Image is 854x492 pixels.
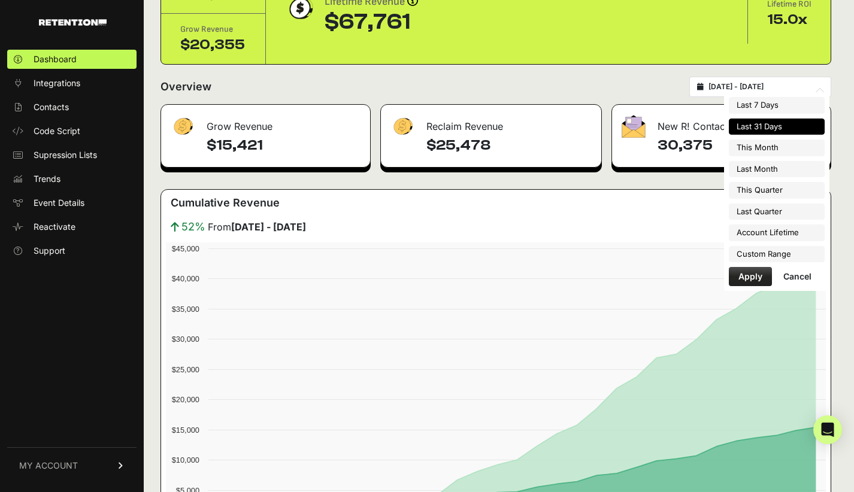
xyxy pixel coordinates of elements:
[231,221,306,233] strong: [DATE] - [DATE]
[7,50,137,69] a: Dashboard
[658,136,821,155] h4: 30,375
[172,455,199,464] text: $10,000
[34,221,75,233] span: Reactivate
[7,169,137,189] a: Trends
[325,10,418,34] div: $67,761
[7,447,137,484] a: MY ACCOUNT
[729,119,825,135] li: Last 31 Days
[7,193,137,212] a: Event Details
[34,197,84,209] span: Event Details
[729,182,825,199] li: This Quarter
[171,115,195,138] img: fa-dollar-13500eef13a19c4ab2b9ed9ad552e47b0d9fc28b02b83b90ba0e00f96d6372e9.png
[34,101,69,113] span: Contacts
[207,136,361,155] h4: $15,421
[381,105,601,141] div: Reclaim Revenue
[622,115,646,138] img: fa-envelope-19ae18322b30453b285274b1b8af3d052b27d846a4fbe8435d1a52b978f639a2.png
[729,97,825,114] li: Last 7 Days
[171,195,280,211] h3: Cumulative Revenue
[7,122,137,141] a: Code Script
[7,217,137,236] a: Reactivate
[767,10,811,29] div: 15.0x
[34,125,80,137] span: Code Script
[208,220,306,234] span: From
[160,78,211,95] h2: Overview
[180,35,246,54] div: $20,355
[172,335,199,344] text: $30,000
[172,305,199,314] text: $35,000
[774,267,821,286] button: Cancel
[34,245,65,257] span: Support
[172,244,199,253] text: $45,000
[19,460,78,472] span: MY ACCOUNT
[729,204,825,220] li: Last Quarter
[7,241,137,260] a: Support
[34,149,97,161] span: Supression Lists
[34,53,77,65] span: Dashboard
[729,267,772,286] button: Apply
[172,426,199,435] text: $15,000
[612,105,831,141] div: New R! Contacts
[7,145,137,165] a: Supression Lists
[34,173,60,185] span: Trends
[729,139,825,156] li: This Month
[172,395,199,404] text: $20,000
[39,19,107,26] img: Retention.com
[7,98,137,117] a: Contacts
[813,415,842,444] div: Open Intercom Messenger
[729,224,825,241] li: Account Lifetime
[426,136,591,155] h4: $25,478
[729,161,825,178] li: Last Month
[181,218,205,235] span: 52%
[7,74,137,93] a: Integrations
[729,246,825,263] li: Custom Range
[172,274,199,283] text: $40,000
[34,77,80,89] span: Integrations
[180,23,246,35] div: Grow Revenue
[390,115,414,138] img: fa-dollar-13500eef13a19c4ab2b9ed9ad552e47b0d9fc28b02b83b90ba0e00f96d6372e9.png
[161,105,370,141] div: Grow Revenue
[172,365,199,374] text: $25,000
